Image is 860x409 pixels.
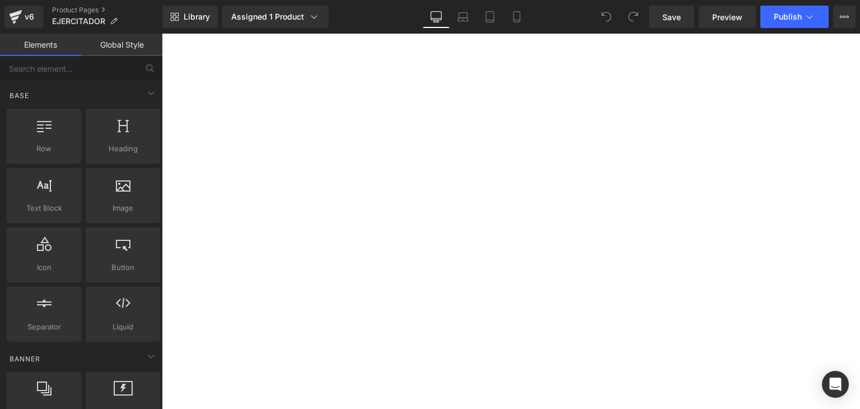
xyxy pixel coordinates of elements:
[622,6,644,28] button: Redo
[22,10,36,24] div: v6
[476,6,503,28] a: Tablet
[712,11,742,23] span: Preview
[89,202,157,214] span: Image
[81,34,162,56] a: Global Style
[162,6,218,28] a: New Library
[423,6,450,28] a: Desktop
[10,202,78,214] span: Text Block
[833,6,856,28] button: More
[662,11,681,23] span: Save
[774,12,802,21] span: Publish
[10,321,78,333] span: Separator
[52,17,105,26] span: EJERCITADOR
[4,6,43,28] a: v6
[10,262,78,273] span: Icon
[89,262,157,273] span: Button
[822,371,849,398] div: Open Intercom Messenger
[8,90,30,101] span: Base
[184,12,210,22] span: Library
[52,6,162,15] a: Product Pages
[231,11,320,22] div: Assigned 1 Product
[89,321,157,333] span: Liquid
[8,354,41,364] span: Banner
[699,6,756,28] a: Preview
[10,143,78,155] span: Row
[595,6,618,28] button: Undo
[760,6,829,28] button: Publish
[503,6,530,28] a: Mobile
[89,143,157,155] span: Heading
[450,6,476,28] a: Laptop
